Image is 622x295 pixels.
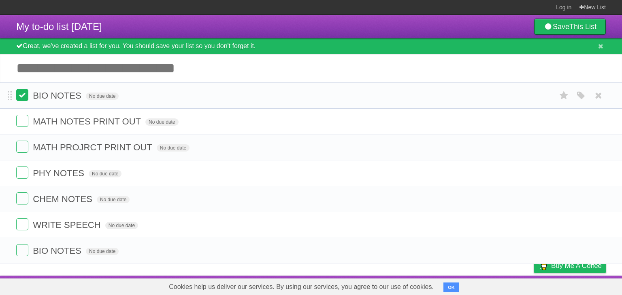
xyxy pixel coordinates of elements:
label: Done [16,89,28,101]
a: Privacy [524,278,545,293]
span: No due date [86,248,119,255]
label: Done [16,166,28,179]
span: No due date [97,196,130,203]
span: PHY NOTES [33,168,86,178]
span: BIO NOTES [33,246,83,256]
span: MATH NOTES PRINT OUT [33,116,143,126]
a: Suggest a feature [555,278,606,293]
span: MATH PROJRCT PRINT OUT [33,142,154,152]
span: BIO NOTES [33,91,83,101]
a: SaveThis List [534,19,606,35]
label: Done [16,141,28,153]
span: WRITE SPEECH [33,220,102,230]
img: Buy me a coffee [538,259,549,272]
button: OK [443,282,459,292]
span: CHEM NOTES [33,194,94,204]
span: My to-do list [DATE] [16,21,102,32]
span: No due date [105,222,138,229]
a: Terms [496,278,514,293]
span: Buy me a coffee [551,259,602,273]
span: No due date [86,93,119,100]
label: Done [16,218,28,230]
label: Done [16,192,28,204]
label: Done [16,244,28,256]
a: Buy me a coffee [534,258,606,273]
span: No due date [145,118,178,126]
a: Developers [453,278,486,293]
label: Done [16,115,28,127]
b: This List [569,23,596,31]
label: Star task [556,89,572,102]
span: Cookies help us deliver our services. By using our services, you agree to our use of cookies. [161,279,442,295]
a: About [426,278,443,293]
span: No due date [89,170,121,177]
span: No due date [157,144,190,152]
